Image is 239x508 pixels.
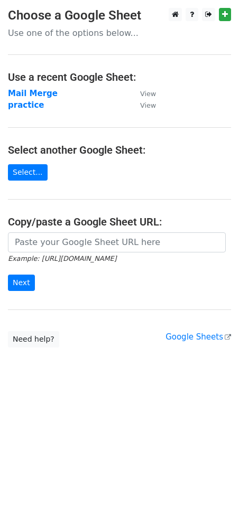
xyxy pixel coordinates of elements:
h3: Choose a Google Sheet [8,8,231,23]
input: Paste your Google Sheet URL here [8,232,226,252]
a: View [130,100,156,110]
a: Need help? [8,331,59,347]
h4: Copy/paste a Google Sheet URL: [8,215,231,228]
input: Next [8,275,35,291]
a: practice [8,100,44,110]
a: Select... [8,164,48,181]
a: Mail Merge [8,89,58,98]
small: View [140,101,156,109]
a: Google Sheets [166,332,231,342]
h4: Select another Google Sheet: [8,144,231,156]
h4: Use a recent Google Sheet: [8,71,231,83]
a: View [130,89,156,98]
p: Use one of the options below... [8,27,231,39]
small: View [140,90,156,98]
small: Example: [URL][DOMAIN_NAME] [8,255,116,262]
